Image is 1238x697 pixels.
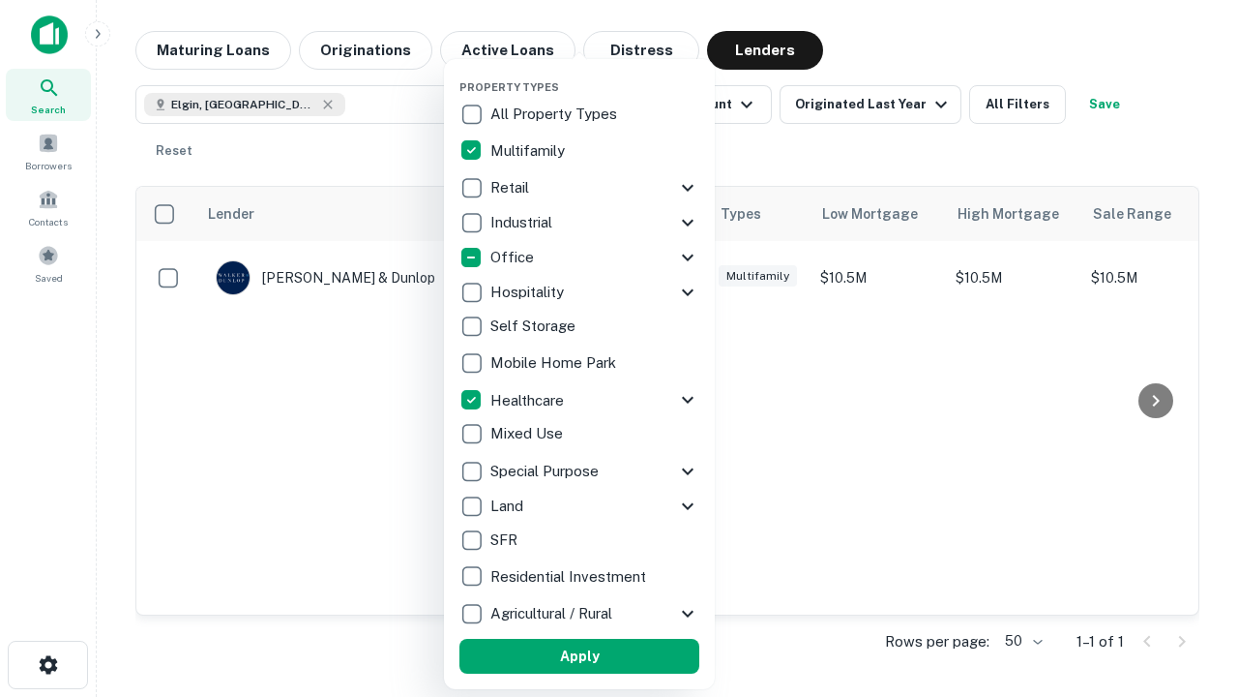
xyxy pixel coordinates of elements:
[490,176,533,199] p: Retail
[490,602,616,625] p: Agricultural / Rural
[459,205,699,240] div: Industrial
[490,565,650,589] p: Residential Investment
[490,246,538,269] p: Office
[490,139,569,163] p: Multifamily
[490,495,527,518] p: Land
[490,389,568,412] p: Healthcare
[459,81,559,93] span: Property Types
[490,103,621,126] p: All Property Types
[459,382,699,417] div: Healthcare
[490,315,579,338] p: Self Storage
[490,211,556,234] p: Industrial
[1141,542,1238,635] iframe: Chat Widget
[490,281,568,304] p: Hospitality
[459,240,699,275] div: Office
[459,639,699,674] button: Apply
[459,170,699,205] div: Retail
[490,422,567,445] p: Mixed Use
[459,596,699,631] div: Agricultural / Rural
[490,351,620,375] p: Mobile Home Park
[490,529,521,552] p: SFR
[490,460,603,483] p: Special Purpose
[459,275,699,310] div: Hospitality
[459,454,699,489] div: Special Purpose
[459,489,699,524] div: Land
